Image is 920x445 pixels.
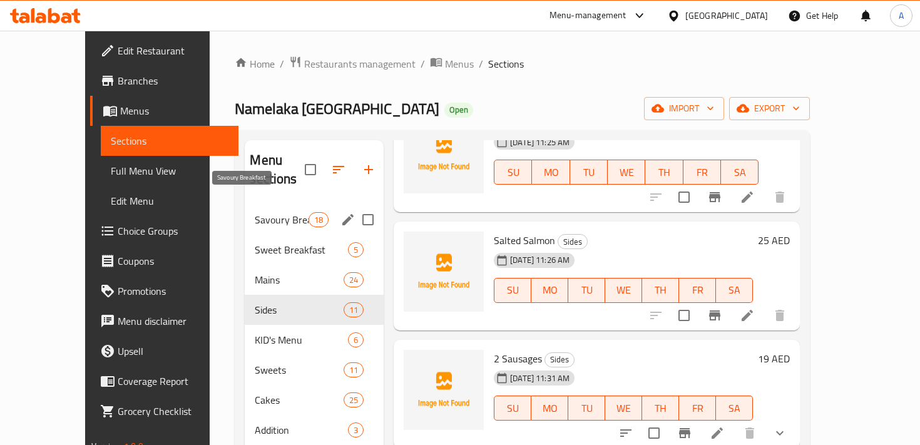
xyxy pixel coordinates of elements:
span: SU [499,163,527,182]
a: Menus [430,56,474,72]
button: delete [765,182,795,212]
div: Menu-management [549,8,626,23]
a: Branches [90,66,238,96]
a: Coupons [90,246,238,276]
span: KID's Menu [255,332,348,347]
button: TU [570,160,608,185]
span: Open [444,105,473,115]
span: Select to update [671,302,697,329]
a: Home [235,56,275,71]
span: MO [536,399,563,417]
a: Menu disclaimer [90,306,238,336]
button: SU [494,160,532,185]
a: Upsell [90,336,238,366]
span: 2 Sausages [494,349,542,368]
span: SU [499,281,526,299]
button: FR [683,160,721,185]
span: import [654,101,714,116]
span: [DATE] 11:26 AM [505,254,575,266]
a: Edit menu item [740,190,755,205]
span: 6 [349,334,363,346]
span: Menus [120,103,228,118]
span: Mains [255,272,343,287]
span: Cakes [255,392,343,407]
span: TU [573,281,600,299]
div: Sweet Breakfast5 [245,235,384,265]
a: Restaurants management [289,56,416,72]
span: MO [536,281,563,299]
span: TU [575,163,603,182]
div: Sweets [255,362,343,377]
span: TH [647,399,674,417]
img: Salted Salmon [404,232,484,312]
span: Namelaka [GEOGRAPHIC_DATA] [235,95,439,123]
span: [DATE] 11:25 AM [505,136,575,148]
div: items [344,302,364,317]
button: FR [679,278,716,303]
span: SA [726,163,754,182]
div: items [348,422,364,437]
span: WE [610,281,637,299]
button: import [644,97,724,120]
span: FR [688,163,716,182]
button: WE [605,278,642,303]
button: SU [494,396,531,421]
span: Sides [255,302,343,317]
span: 5 [349,244,363,256]
button: SA [716,278,753,303]
span: Restaurants management [304,56,416,71]
div: items [348,332,364,347]
div: Savoury Breakfast18edit [245,205,384,235]
button: export [729,97,810,120]
div: Addition3 [245,415,384,445]
span: FR [684,399,711,417]
a: Sections [101,126,238,156]
span: Coupons [118,253,228,269]
a: Edit menu item [710,426,725,441]
button: MO [531,278,568,303]
h2: Menu sections [250,151,305,188]
span: SA [721,399,748,417]
div: items [309,212,329,227]
button: WE [605,396,642,421]
span: Sections [488,56,524,71]
span: Sort sections [324,155,354,185]
div: items [344,362,364,377]
li: / [421,56,425,71]
span: Sides [558,235,587,249]
svg: Show Choices [772,426,787,441]
button: SU [494,278,531,303]
span: WE [613,163,640,182]
a: Edit menu item [740,308,755,323]
a: Full Menu View [101,156,238,186]
div: Sweets11 [245,355,384,385]
a: Coverage Report [90,366,238,396]
span: Full Menu View [111,163,228,178]
a: Edit Menu [101,186,238,216]
span: MO [537,163,565,182]
div: Cakes25 [245,385,384,415]
h6: 19 AED [758,350,790,367]
span: Sides [545,352,574,367]
span: SU [499,399,526,417]
span: 25 [344,394,363,406]
span: [DATE] 11:31 AM [505,372,575,384]
a: Menus [90,96,238,126]
span: Sweet Breakfast [255,242,348,257]
button: SA [721,160,759,185]
div: Addition [255,422,348,437]
span: Salted Salmon [494,231,555,250]
span: Sections [111,133,228,148]
span: Choice Groups [118,223,228,238]
span: Edit Restaurant [118,43,228,58]
h6: 25 AED [758,232,790,249]
span: TU [573,399,600,417]
a: Choice Groups [90,216,238,246]
div: items [344,392,364,407]
button: TH [642,396,679,421]
span: TH [650,163,678,182]
button: Branch-specific-item [700,182,730,212]
button: Branch-specific-item [700,300,730,330]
